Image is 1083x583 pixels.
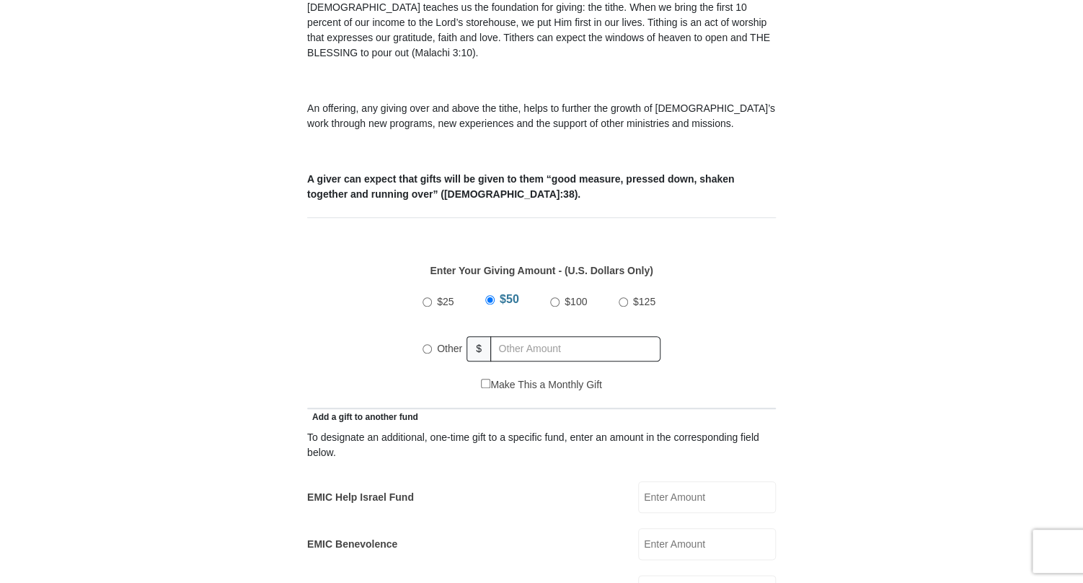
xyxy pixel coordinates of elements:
[437,296,454,307] span: $25
[307,430,776,460] div: To designate an additional, one-time gift to a specific fund, enter an amount in the correspondin...
[307,173,734,200] b: A giver can expect that gifts will be given to them “good measure, pressed down, shaken together ...
[307,101,776,131] p: An offering, any giving over and above the tithe, helps to further the growth of [DEMOGRAPHIC_DAT...
[481,377,602,393] label: Make This a Monthly Gift
[307,412,418,422] span: Add a gift to another fund
[307,490,414,505] label: EMIC Help Israel Fund
[437,343,462,354] span: Other
[500,293,519,305] span: $50
[638,528,776,560] input: Enter Amount
[430,265,653,276] strong: Enter Your Giving Amount - (U.S. Dollars Only)
[307,537,397,552] label: EMIC Benevolence
[481,379,490,388] input: Make This a Monthly Gift
[565,296,587,307] span: $100
[633,296,655,307] span: $125
[638,481,776,513] input: Enter Amount
[467,336,491,361] span: $
[490,336,660,361] input: Other Amount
